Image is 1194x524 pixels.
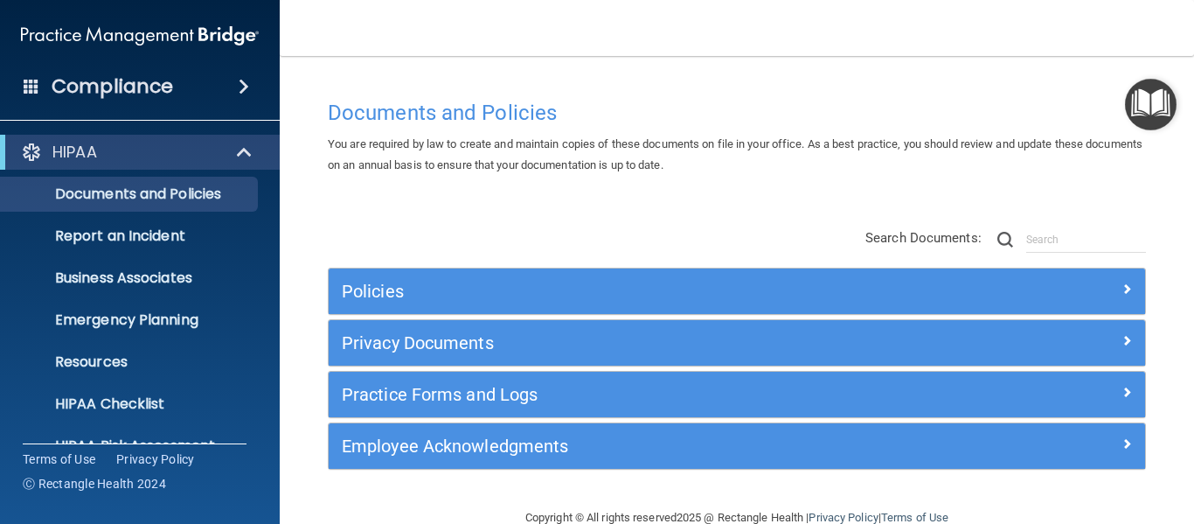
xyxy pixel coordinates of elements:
p: Business Associates [11,269,250,287]
a: Employee Acknowledgments [342,432,1132,460]
a: Privacy Policy [809,511,878,524]
p: HIPAA Risk Assessment [11,437,250,455]
img: ic-search.3b580494.png [997,232,1013,248]
a: Privacy Policy [116,451,195,468]
h5: Practice Forms and Logs [342,385,928,404]
input: Search [1026,227,1146,253]
a: Terms of Use [881,511,948,524]
a: Policies [342,277,1132,305]
h4: Compliance [52,74,173,99]
p: HIPAA [52,142,97,163]
p: Report an Incident [11,227,250,245]
img: PMB logo [21,18,259,53]
span: Search Documents: [865,230,982,246]
h5: Employee Acknowledgments [342,437,928,456]
a: Terms of Use [23,451,95,468]
p: Documents and Policies [11,185,250,203]
p: Resources [11,353,250,371]
h4: Documents and Policies [328,101,1146,124]
h5: Privacy Documents [342,333,928,353]
span: You are required by law to create and maintain copies of these documents on file in your office. ... [328,137,1142,171]
a: Privacy Documents [342,329,1132,357]
a: Practice Forms and Logs [342,381,1132,409]
button: Open Resource Center [1125,79,1177,130]
span: Ⓒ Rectangle Health 2024 [23,475,166,493]
a: HIPAA [21,142,253,163]
p: HIPAA Checklist [11,395,250,413]
p: Emergency Planning [11,311,250,329]
h5: Policies [342,282,928,301]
